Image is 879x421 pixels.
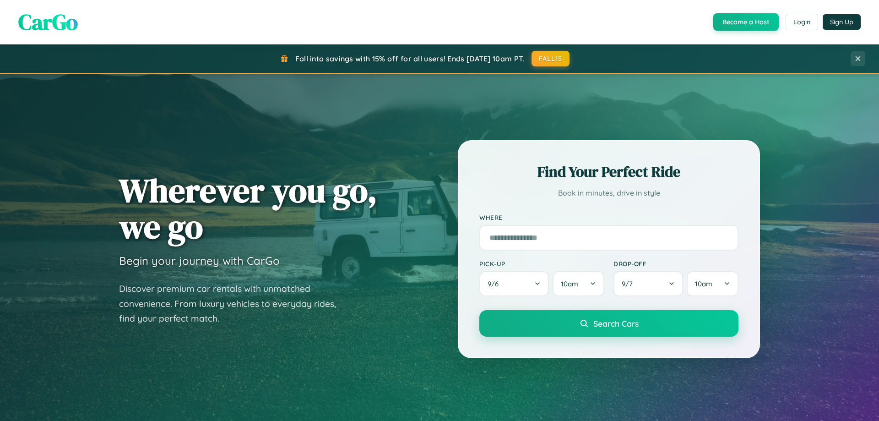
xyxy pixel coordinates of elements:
[613,271,683,296] button: 9/7
[695,279,712,288] span: 10am
[532,51,570,66] button: FALL15
[786,14,818,30] button: Login
[553,271,604,296] button: 10am
[479,260,604,268] label: Pick-up
[823,14,861,30] button: Sign Up
[613,260,738,268] label: Drop-off
[561,279,578,288] span: 10am
[119,172,377,245] h1: Wherever you go, we go
[479,162,738,182] h2: Find Your Perfect Ride
[687,271,738,296] button: 10am
[119,254,280,268] h3: Begin your journey with CarGo
[479,271,549,296] button: 9/6
[479,213,738,221] label: Where
[622,279,637,288] span: 9 / 7
[295,54,525,63] span: Fall into savings with 15% off for all users! Ends [DATE] 10am PT.
[479,310,738,337] button: Search Cars
[713,13,779,31] button: Become a Host
[119,281,348,326] p: Discover premium car rentals with unmatched convenience. From luxury vehicles to everyday rides, ...
[593,318,639,328] span: Search Cars
[18,7,78,37] span: CarGo
[479,186,738,200] p: Book in minutes, drive in style
[488,279,503,288] span: 9 / 6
